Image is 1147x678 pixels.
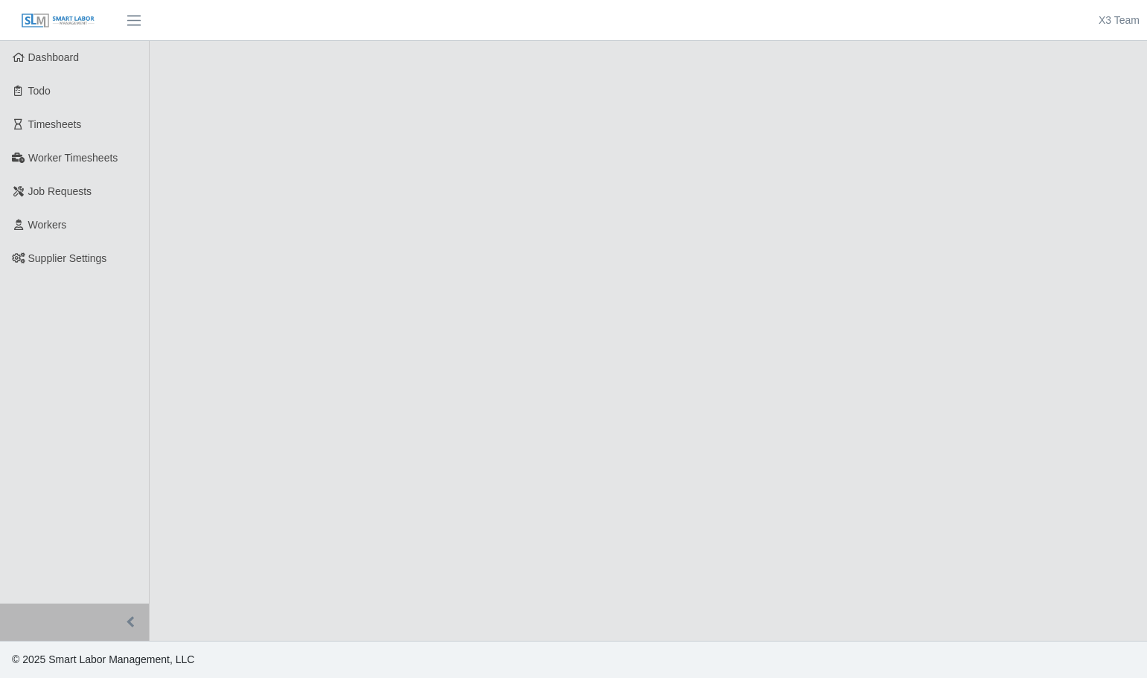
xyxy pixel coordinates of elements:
span: Workers [28,219,67,231]
img: SLM Logo [21,13,95,29]
span: Job Requests [28,185,92,197]
span: Todo [28,85,51,97]
span: Supplier Settings [28,252,107,264]
span: Timesheets [28,118,82,130]
span: Dashboard [28,51,80,63]
a: X3 Team [1099,13,1140,28]
span: © 2025 Smart Labor Management, LLC [12,653,194,665]
span: Worker Timesheets [28,152,118,164]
